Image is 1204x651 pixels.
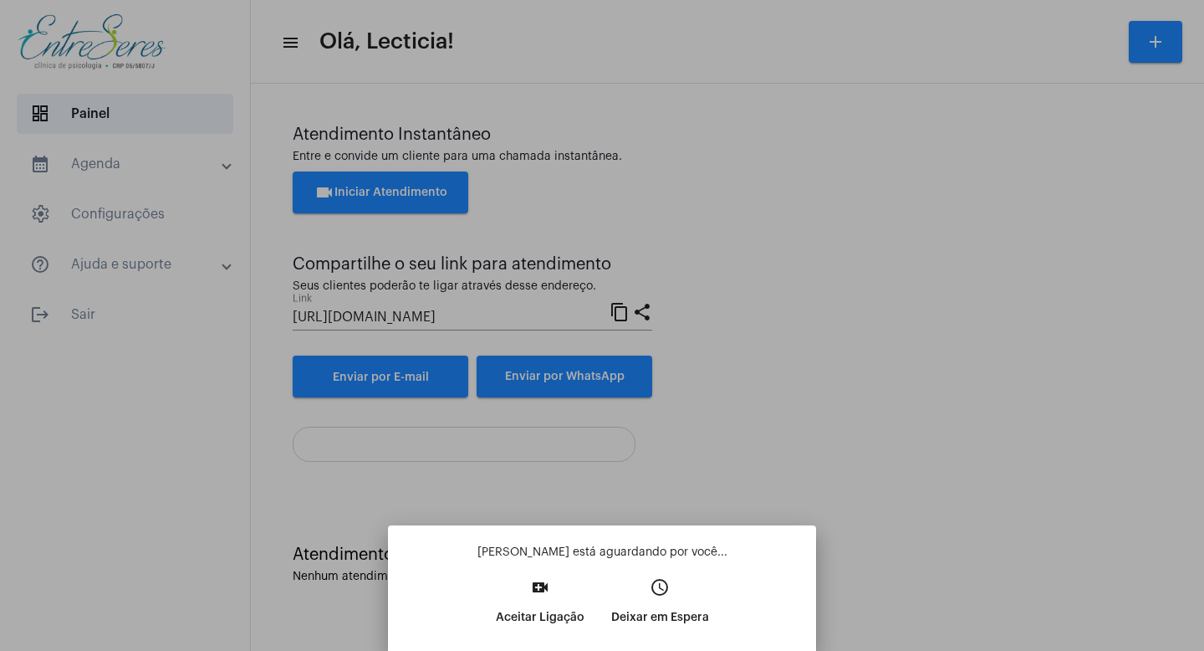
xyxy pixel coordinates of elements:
[530,577,550,597] mat-icon: video_call
[482,572,598,644] button: Aceitar Ligação
[611,602,709,633] p: Deixar em Espera
[598,572,722,644] button: Deixar em Espera
[496,602,584,633] p: Aceitar Ligação
[650,577,670,597] mat-icon: access_time
[401,544,803,561] p: [PERSON_NAME] está aguardando por você...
